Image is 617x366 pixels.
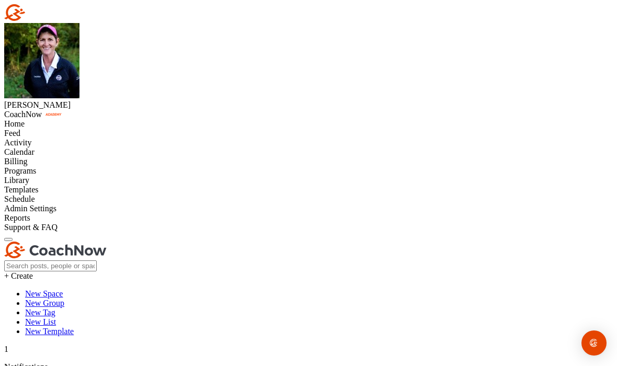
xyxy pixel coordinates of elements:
p: 1 [4,345,613,354]
div: Schedule [4,195,613,204]
div: Calendar [4,147,613,157]
img: CoachNow [4,242,107,258]
a: New Space [25,289,63,298]
div: Admin Settings [4,204,613,213]
img: CoachNow acadmey [44,112,63,117]
img: CoachNow [4,4,107,21]
a: New Tag [25,308,55,317]
div: Open Intercom Messenger [581,330,607,356]
div: Templates [4,185,613,195]
div: Library [4,176,613,185]
input: Search posts, people or spaces... [4,260,97,271]
div: + Create [4,271,613,281]
div: Billing [4,157,613,166]
div: CoachNow [4,110,613,119]
div: Feed [4,129,613,138]
div: Home [4,119,613,129]
div: Programs [4,166,613,176]
div: [PERSON_NAME] [4,100,613,110]
div: Reports [4,213,613,223]
img: square_3a637bf1812625bbe0a2dd899ceb9368.jpg [4,23,79,98]
a: New Template [25,327,74,336]
div: Activity [4,138,613,147]
div: Support & FAQ [4,223,613,232]
a: New List [25,317,56,326]
a: New Group [25,299,64,307]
